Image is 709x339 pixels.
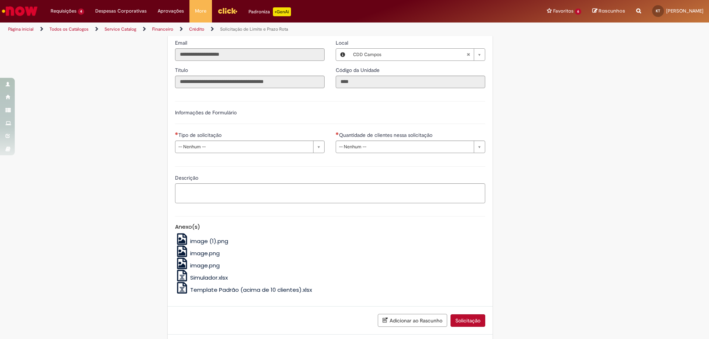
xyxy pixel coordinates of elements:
[175,39,189,46] span: Somente leitura - Email
[178,141,309,153] span: -- Nenhum --
[189,26,204,32] a: Crédito
[175,183,485,203] textarea: Descrição
[175,67,189,73] span: Somente leitura - Título
[336,49,349,60] button: Local, Visualizar este registro CDD Campos
[592,8,625,15] a: Rascunhos
[175,274,228,281] a: Simulador.xlsx
[175,109,237,116] label: Informações de Formulário
[336,76,485,88] input: Código da Unidade
[190,237,228,245] span: image (1).png
[349,49,485,60] a: CDD CamposLimpar campo Local
[273,7,291,16] p: +GenAi
[175,76,325,88] input: Título
[339,132,434,138] span: Quantidade de clientes nessa solicitação
[175,286,312,294] a: Template Padrão (acima de 10 clientes).xlsx
[175,237,229,245] a: image (1).png
[78,8,84,15] span: 4
[95,7,147,15] span: Despesas Corporativas
[336,132,339,135] span: Necessários
[175,132,178,135] span: Necessários
[51,7,76,15] span: Requisições
[178,132,223,138] span: Tipo de solicitação
[575,8,581,15] span: 6
[190,262,220,269] span: image.png
[666,8,703,14] span: [PERSON_NAME]
[175,66,189,74] label: Somente leitura - Título
[339,141,470,153] span: -- Nenhum --
[463,49,474,60] abbr: Limpar campo Local
[175,48,325,61] input: Email
[1,4,39,18] img: ServiceNow
[8,26,34,32] a: Página inicial
[553,7,573,15] span: Favoritos
[175,224,485,230] h5: Anexo(s)
[49,26,89,32] a: Todos os Catálogos
[220,26,288,32] a: Solicitação de Limite e Prazo Rota
[353,49,466,60] span: CDD Campos
[6,23,467,36] ul: Trilhas de página
[451,314,485,327] button: Solicitação
[195,7,206,15] span: More
[190,249,220,257] span: image.png
[599,7,625,14] span: Rascunhos
[190,286,312,294] span: Template Padrão (acima de 10 clientes).xlsx
[336,67,381,73] span: Somente leitura - Código da Unidade
[190,274,228,281] span: Simulador.xlsx
[336,39,350,46] span: Local
[656,8,660,13] span: KT
[175,39,189,46] label: Somente leitura - Email
[175,249,220,257] a: image.png
[158,7,184,15] span: Aprovações
[218,5,237,16] img: click_logo_yellow_360x200.png
[175,174,200,181] span: Descrição
[152,26,173,32] a: Financeiro
[249,7,291,16] div: Padroniza
[175,262,220,269] a: image.png
[105,26,136,32] a: Service Catalog
[378,314,447,327] button: Adicionar ao Rascunho
[336,66,381,74] label: Somente leitura - Código da Unidade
